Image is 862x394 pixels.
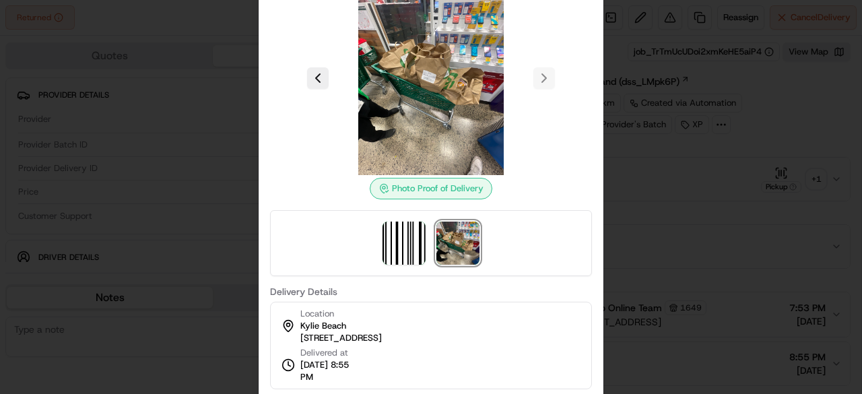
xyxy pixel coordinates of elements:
span: Kylie Beach [300,320,346,332]
label: Delivery Details [270,287,592,296]
span: Delivered at [300,347,362,359]
span: Location [300,308,334,320]
img: photo_proof_of_delivery image [436,222,479,265]
div: Photo Proof of Delivery [370,178,492,199]
span: [STREET_ADDRESS] [300,332,382,344]
img: barcode_scan_on_pickup image [383,222,426,265]
span: [DATE] 8:55 PM [300,359,362,383]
